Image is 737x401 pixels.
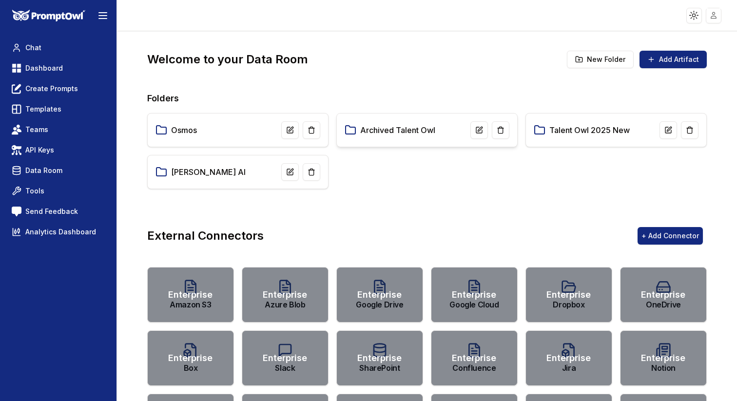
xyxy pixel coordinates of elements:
[8,100,109,118] a: Templates
[640,51,707,68] button: Add Artifact
[8,121,109,138] a: Teams
[171,124,197,136] a: Osmos
[8,39,109,57] a: Chat
[641,288,685,302] span: Enterprise
[147,228,264,244] h1: External Connectors
[707,8,721,22] img: placeholder-user.jpg
[25,186,44,196] span: Tools
[8,223,109,241] a: Analytics Dashboard
[8,59,109,77] a: Dashboard
[360,124,435,136] a: Archived Talent Owl
[25,63,63,73] span: Dashboard
[12,207,21,216] img: feedback
[25,104,61,114] span: Templates
[638,227,703,245] button: + Add Connector
[25,227,96,237] span: Analytics Dashboard
[641,351,685,365] span: Enterprise
[25,43,41,53] span: Chat
[168,288,213,302] span: Enterprise
[168,351,213,365] span: Enterprise
[567,51,634,68] button: New Folder
[25,207,78,216] span: Send Feedback
[549,124,630,136] a: Talent Owl 2025 New
[25,166,62,175] span: Data Room
[147,52,308,67] h1: Welcome to your Data Room
[357,288,402,302] span: Enterprise
[452,288,496,302] span: Enterprise
[171,166,246,178] a: [PERSON_NAME] AI
[25,145,54,155] span: API Keys
[25,125,48,134] span: Teams
[357,351,402,365] span: Enterprise
[8,203,109,220] a: Send Feedback
[147,92,707,105] h2: Folders
[263,351,307,365] span: Enterprise
[546,351,591,365] span: Enterprise
[12,10,85,22] img: PromptOwl
[8,80,109,97] a: Create Prompts
[452,351,496,365] span: Enterprise
[8,182,109,200] a: Tools
[25,84,78,94] span: Create Prompts
[8,162,109,179] a: Data Room
[263,288,307,302] span: Enterprise
[8,141,109,159] a: API Keys
[546,288,591,302] span: Enterprise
